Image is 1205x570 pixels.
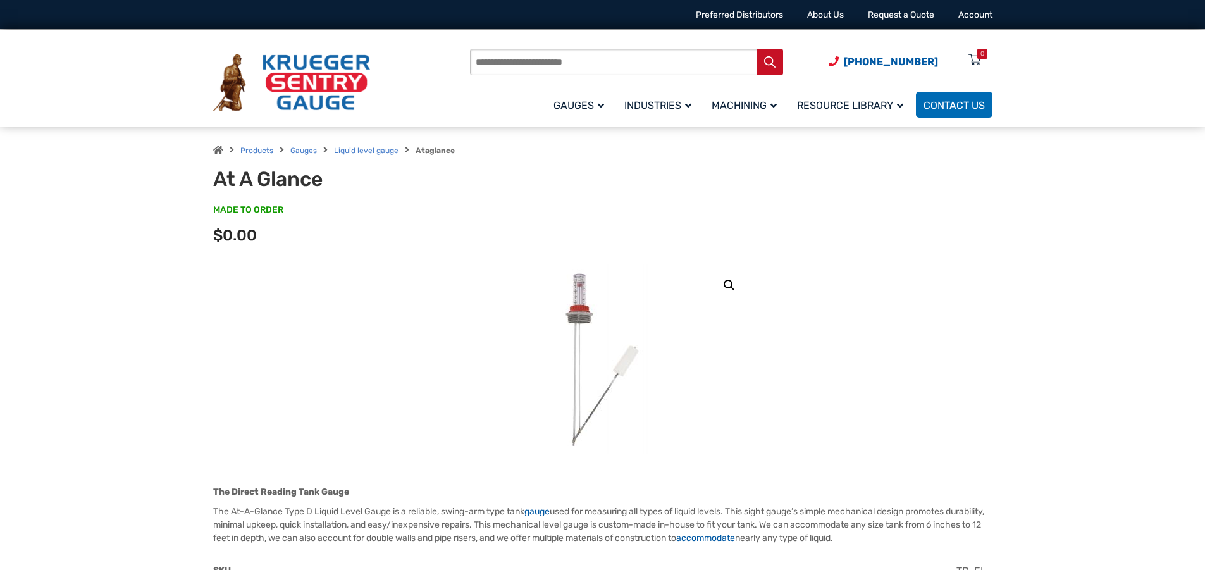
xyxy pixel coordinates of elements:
strong: The Direct Reading Tank Gauge [213,486,349,497]
a: Contact Us [916,92,992,118]
a: Request a Quote [868,9,934,20]
span: [PHONE_NUMBER] [844,56,938,68]
a: Gauges [290,146,317,155]
img: Krueger Sentry Gauge [213,54,370,112]
img: At A Glance [526,264,678,454]
span: Gauges [553,99,604,111]
a: Liquid level gauge [334,146,399,155]
span: Machining [712,99,777,111]
span: MADE TO ORDER [213,204,283,216]
a: gauge [524,506,550,517]
strong: Ataglance [416,146,455,155]
a: Account [958,9,992,20]
a: Machining [704,90,789,120]
span: $0.00 [213,226,257,244]
a: Industries [617,90,704,120]
div: 0 [980,49,984,59]
a: View full-screen image gallery [718,274,741,297]
a: Phone Number (920) 434-8860 [829,54,938,70]
a: Resource Library [789,90,916,120]
a: Gauges [546,90,617,120]
span: Contact Us [924,99,985,111]
a: About Us [807,9,844,20]
h1: At A Glance [213,167,525,191]
span: Industries [624,99,691,111]
a: Products [240,146,273,155]
a: Preferred Distributors [696,9,783,20]
span: Resource Library [797,99,903,111]
a: accommodate [676,533,735,543]
p: The At-A-Glance Type D Liquid Level Gauge is a reliable, swing-arm type tank used for measuring a... [213,505,992,545]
